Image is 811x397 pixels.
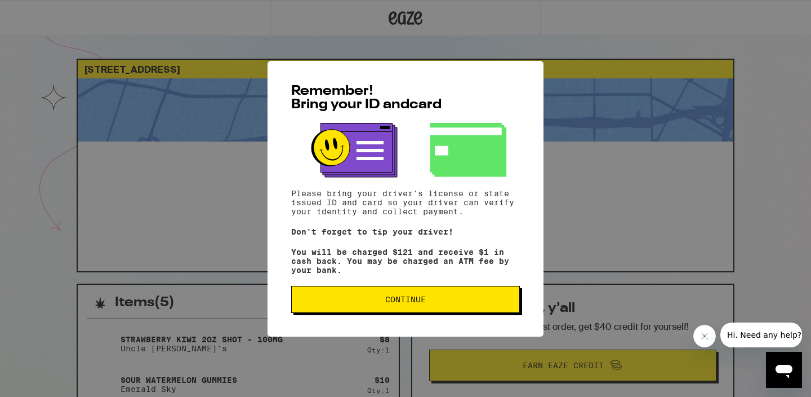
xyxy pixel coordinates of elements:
button: Continue [291,286,520,313]
span: Continue [385,295,426,303]
span: Remember! Bring your ID and card [291,85,442,112]
p: Don't forget to tip your driver! [291,227,520,236]
p: Please bring your driver's license or state issued ID and card so your driver can verify your ide... [291,189,520,216]
iframe: Button to launch messaging window [766,352,802,388]
iframe: Message from company [720,323,802,347]
iframe: Close message [693,325,716,347]
p: You will be charged $121 and receive $1 in cash back. You may be charged an ATM fee by your bank. [291,248,520,275]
